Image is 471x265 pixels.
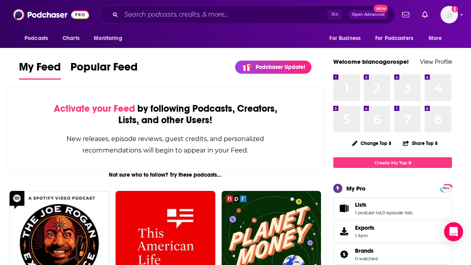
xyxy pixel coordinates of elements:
img: Podchaser - Follow, Share and Rate Podcasts [13,7,89,22]
button: open menu [370,31,425,46]
img: User Profile [441,6,458,23]
span: 1 item [355,233,374,238]
span: Exports [355,224,374,231]
span: My Feed [19,60,61,78]
span: Charts [63,33,80,44]
a: Popular Feed [70,60,138,80]
div: New releases, episode reviews, guest credits, and personalized recommendations will begin to appe... [46,133,284,156]
a: Lists [336,203,352,214]
svg: Add a profile image [452,6,458,12]
a: Lists [355,201,412,208]
span: Podcasts [25,33,48,44]
button: open menu [324,31,370,46]
a: Exports [333,221,452,242]
button: Show profile menu [441,6,458,23]
span: More [429,33,442,44]
a: Show notifications dropdown [399,8,412,21]
a: Welcome biancagorospe! [333,58,409,65]
a: 0 episode lists [382,210,412,215]
span: Activate your Feed [54,103,135,114]
button: open menu [88,31,132,46]
span: Monitoring [94,33,122,44]
span: Exports [336,226,352,237]
span: ⌘ K [327,10,342,20]
span: Brands [333,244,452,265]
a: Brands [336,249,352,260]
a: PRO [441,185,451,191]
p: Podchaser Update! [256,64,305,71]
input: Search podcasts, credits, & more... [121,8,327,21]
span: Open Advanced [352,13,385,17]
a: 1 podcast list [355,210,382,215]
a: 0 watched [355,256,378,261]
a: Show notifications dropdown [419,8,431,21]
a: Brands [355,247,378,254]
button: Share Top 8 [403,135,438,151]
span: Popular Feed [70,60,138,78]
div: Search podcasts, credits, & more... [99,6,395,24]
div: by following Podcasts, Creators, Lists, and other Users! [46,103,284,126]
button: Open AdvancedNew [348,10,388,19]
span: Lists [333,198,452,219]
span: , [382,210,382,215]
div: Not sure who to follow? Try these podcasts... [6,172,324,178]
span: For Podcasters [375,33,413,44]
div: My Pro [346,185,366,192]
button: open menu [19,31,58,46]
span: Logged in as biancagorospe [441,6,458,23]
span: Brands [355,247,374,254]
div: Open Intercom Messenger [444,222,463,241]
a: Create My Top 8 [333,157,452,168]
a: My Feed [19,60,61,80]
a: Charts [57,31,84,46]
span: Lists [355,201,367,208]
span: New [374,5,388,12]
button: Change Top 8 [347,138,396,148]
button: open menu [423,31,452,46]
a: View Profile [420,58,452,65]
span: For Business [329,33,361,44]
